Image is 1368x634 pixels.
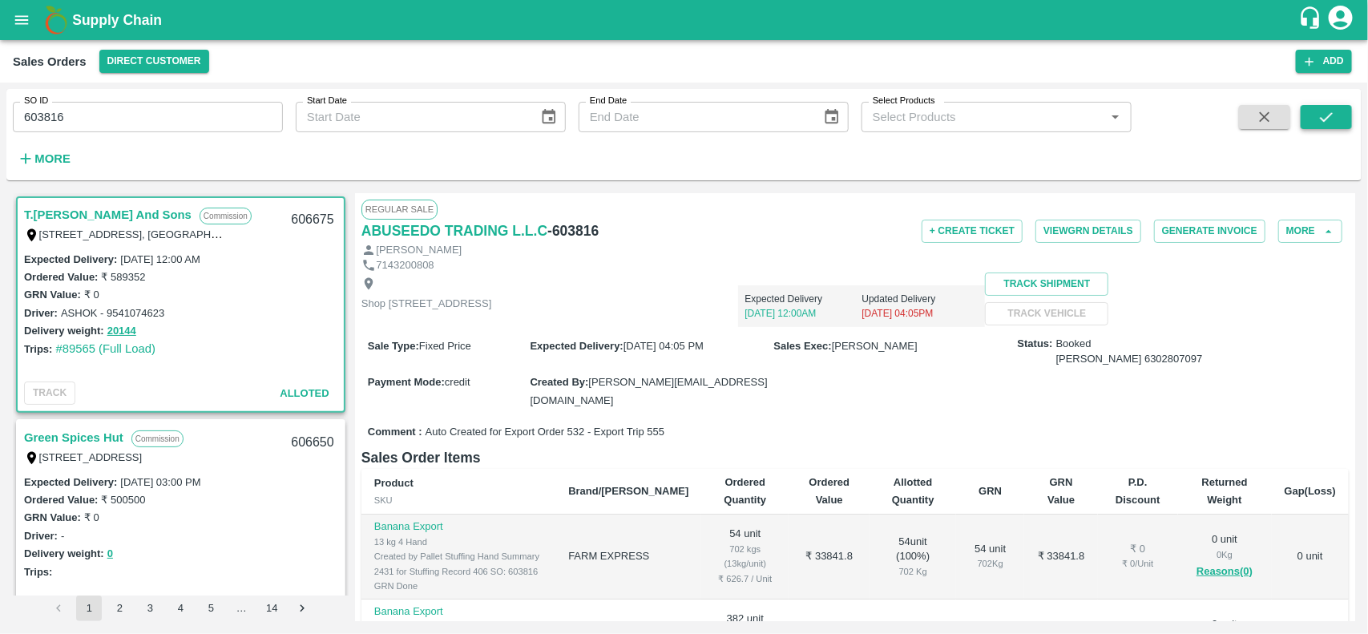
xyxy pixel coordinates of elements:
label: Expected Delivery : [530,340,623,352]
a: Supply Chain [72,9,1298,31]
span: [PERSON_NAME][EMAIL_ADDRESS][DOMAIN_NAME] [530,376,767,406]
label: ₹ 589352 [101,271,145,283]
h6: Sales Order Items [361,446,1349,469]
label: SO ID [24,95,48,107]
h6: ABUSEEDO TRADING L.L.C [361,220,547,242]
b: Allotted Quantity [892,476,934,506]
button: Add [1296,50,1352,73]
b: GRN Value [1047,476,1075,506]
p: Banana Export [374,604,543,620]
button: open drawer [3,2,40,38]
h6: - 603816 [547,220,599,242]
label: Ordered Value: [24,494,98,506]
label: Sale Type : [368,340,419,352]
button: Choose date [817,102,847,132]
button: More [1278,220,1342,243]
label: Driver: [24,530,58,542]
span: Alloted [280,387,329,399]
button: Go to page 4 [167,596,193,621]
button: Choose date [534,102,564,132]
div: 54 unit [969,542,1011,571]
div: customer-support [1298,6,1326,34]
label: Delivery weight: [24,547,104,559]
label: ₹ 0 [84,289,99,301]
div: 702 Kg [882,564,943,579]
div: 702 Kg [969,556,1011,571]
p: [DATE] 04:05PM [862,306,979,321]
button: Track Shipment [985,273,1108,296]
td: FARM EXPRESS [555,515,701,600]
label: Select Products [873,95,935,107]
button: Generate Invoice [1154,220,1265,243]
b: Supply Chain [72,12,162,28]
p: Banana Export [374,519,543,535]
span: credit [445,376,470,388]
div: 0 Kg [1191,547,1259,562]
div: account of current user [1326,3,1355,37]
div: [PERSON_NAME] 6302807097 [1056,352,1203,367]
button: Go to page 2 [107,596,132,621]
button: 20144 [107,322,136,341]
label: Start Date [307,95,347,107]
p: 7143200808 [376,258,434,273]
label: Driver: [24,307,58,319]
td: ₹ 33841.8 [1024,515,1098,600]
p: Commission [200,208,252,224]
input: Select Products [866,107,1100,127]
b: Brand/[PERSON_NAME] [568,485,688,497]
label: [STREET_ADDRESS] [39,451,143,463]
td: 0 unit [1272,515,1349,600]
button: + Create Ticket [922,220,1023,243]
p: Shop [STREET_ADDRESS] [361,297,492,312]
a: T.[PERSON_NAME] And Sons [24,204,192,225]
div: 0 unit [1191,532,1259,580]
b: Returned Weight [1202,476,1248,506]
label: GRN Value: [24,289,81,301]
label: Trips: [24,343,52,355]
b: GRN [979,485,1002,497]
b: Ordered Quantity [724,476,766,506]
input: Start Date [296,102,527,132]
button: 0 [107,545,113,563]
nav: pagination navigation [43,596,317,621]
td: 54 unit [701,515,789,600]
button: Select DC [99,50,209,73]
label: [DATE] 03:00 PM [120,476,200,488]
label: [DATE] 12:00 AM [120,253,200,265]
div: Sales Orders [13,51,87,72]
label: ₹ 0 [84,511,99,523]
label: Payment Mode : [368,376,445,388]
label: Expected Delivery : [24,253,117,265]
span: Auto Created for Export Order 532 - Export Trip 555 [426,425,664,440]
div: GRN Done [374,579,543,593]
strong: More [34,152,71,165]
label: Expected Delivery : [24,476,117,488]
div: 13 kg 4 Hand [374,535,543,549]
span: [PERSON_NAME] [832,340,918,352]
div: 54 unit ( 100 %) [882,535,943,579]
div: ₹ 0 [1111,542,1165,557]
button: Go to page 3 [137,596,163,621]
p: Updated Delivery [862,292,979,306]
label: [STREET_ADDRESS], [GEOGRAPHIC_DATA], [GEOGRAPHIC_DATA], 221007, [GEOGRAPHIC_DATA] [39,228,526,240]
a: #89565 (Full Load) [55,342,155,355]
div: ₹ 626.7 / Unit [714,571,776,586]
label: Delivery weight: [24,325,104,337]
p: Expected Delivery [745,292,862,306]
span: Booked [1056,337,1203,366]
label: Created By : [530,376,588,388]
div: SKU [374,493,543,507]
div: 606650 [281,424,343,462]
span: Regular Sale [361,200,438,219]
label: GRN Value: [24,511,81,523]
div: ₹ 0 / Unit [1111,556,1165,571]
label: - [61,530,64,542]
a: Green Spices Hut [24,427,123,448]
label: Status: [1018,337,1053,352]
b: P.D. Discount [1116,476,1160,506]
button: More [13,145,75,172]
td: ₹ 33841.8 [789,515,870,600]
button: Reasons(0) [1191,563,1259,581]
div: 702 kgs (13kg/unit) [714,542,776,571]
input: Enter SO ID [13,102,283,132]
